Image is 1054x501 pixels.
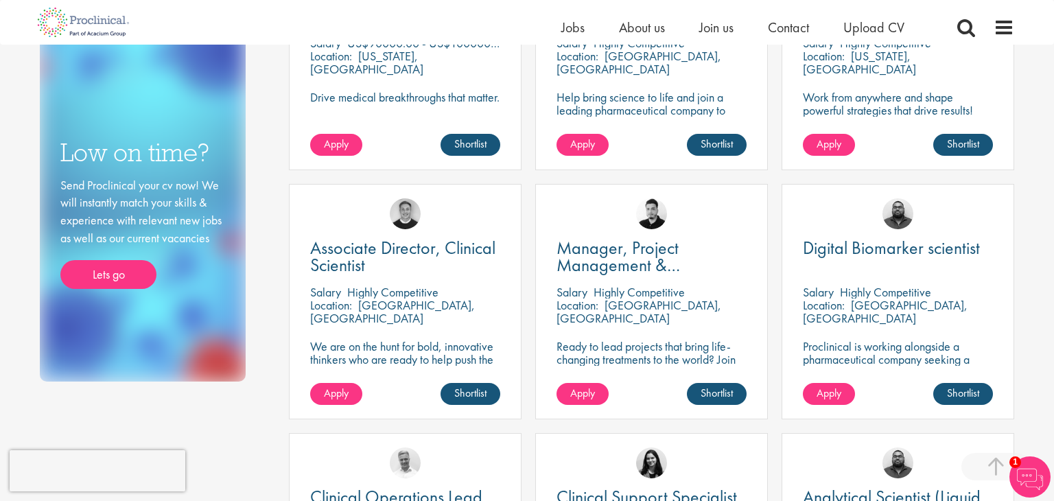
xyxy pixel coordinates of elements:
[557,297,598,313] span: Location:
[310,383,362,405] a: Apply
[310,48,423,77] p: [US_STATE], [GEOGRAPHIC_DATA]
[561,19,585,36] a: Jobs
[803,236,980,259] span: Digital Biomarker scientist
[557,297,721,326] p: [GEOGRAPHIC_DATA], [GEOGRAPHIC_DATA]
[310,340,500,392] p: We are on the hunt for bold, innovative thinkers who are ready to help push the boundaries of sci...
[882,198,913,229] img: Ashley Bennett
[933,383,993,405] a: Shortlist
[817,386,841,400] span: Apply
[803,383,855,405] a: Apply
[557,383,609,405] a: Apply
[347,284,438,300] p: Highly Competitive
[310,240,500,274] a: Associate Director, Clinical Scientist
[557,236,704,294] span: Manager, Project Management & Operational Delivery
[803,48,845,64] span: Location:
[60,139,225,166] h3: Low on time?
[557,48,598,64] span: Location:
[840,284,931,300] p: Highly Competitive
[570,386,595,400] span: Apply
[310,236,495,277] span: Associate Director, Clinical Scientist
[619,19,665,36] a: About us
[1009,456,1021,468] span: 1
[557,284,587,300] span: Salary
[310,284,341,300] span: Salary
[594,284,685,300] p: Highly Competitive
[10,450,185,491] iframe: reCAPTCHA
[557,48,721,77] p: [GEOGRAPHIC_DATA], [GEOGRAPHIC_DATA]
[933,134,993,156] a: Shortlist
[636,447,667,478] img: Indre Stankeviciute
[803,240,993,257] a: Digital Biomarker scientist
[882,447,913,478] img: Ashley Bennett
[60,260,156,289] a: Lets go
[557,91,747,156] p: Help bring science to life and join a leading pharmaceutical company to play a key role in delive...
[557,340,747,405] p: Ready to lead projects that bring life-changing treatments to the world? Join our client at the f...
[803,284,834,300] span: Salary
[557,240,747,274] a: Manager, Project Management & Operational Delivery
[390,198,421,229] img: Bo Forsen
[687,134,747,156] a: Shortlist
[60,176,225,290] div: Send Proclinical your cv now! We will instantly match your skills & experience with relevant new ...
[803,340,993,405] p: Proclinical is working alongside a pharmaceutical company seeking a Digital Biomarker Scientist t...
[310,134,362,156] a: Apply
[803,297,968,326] p: [GEOGRAPHIC_DATA], [GEOGRAPHIC_DATA]
[310,48,352,64] span: Location:
[390,447,421,478] img: Joshua Bye
[636,198,667,229] img: Anderson Maldonado
[310,297,475,326] p: [GEOGRAPHIC_DATA], [GEOGRAPHIC_DATA]
[817,137,841,151] span: Apply
[441,383,500,405] a: Shortlist
[310,91,500,104] p: Drive medical breakthroughs that matter.
[803,297,845,313] span: Location:
[803,48,916,77] p: [US_STATE], [GEOGRAPHIC_DATA]
[557,134,609,156] a: Apply
[687,383,747,405] a: Shortlist
[803,134,855,156] a: Apply
[1009,456,1051,498] img: Chatbot
[570,137,595,151] span: Apply
[441,134,500,156] a: Shortlist
[324,137,349,151] span: Apply
[310,297,352,313] span: Location:
[843,19,904,36] a: Upload CV
[324,386,349,400] span: Apply
[768,19,809,36] a: Contact
[699,19,734,36] a: Join us
[803,91,993,143] p: Work from anywhere and shape powerful strategies that drive results! Enjoy the freedom of remote ...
